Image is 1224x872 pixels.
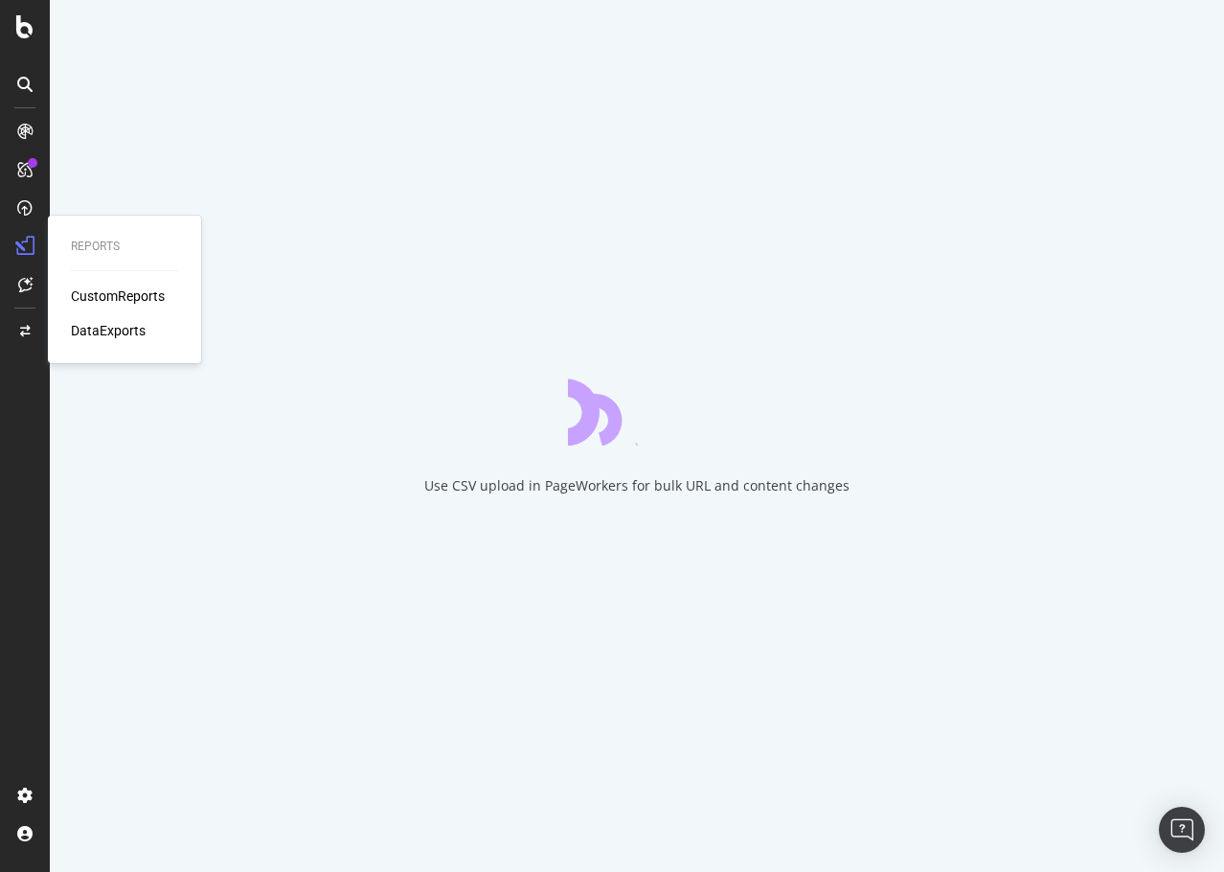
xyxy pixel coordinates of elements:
[1159,807,1205,853] div: Open Intercom Messenger
[71,287,165,306] a: CustomReports
[71,239,178,255] div: Reports
[71,321,146,340] a: DataExports
[424,476,850,495] div: Use CSV upload in PageWorkers for bulk URL and content changes
[568,377,706,446] div: animation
